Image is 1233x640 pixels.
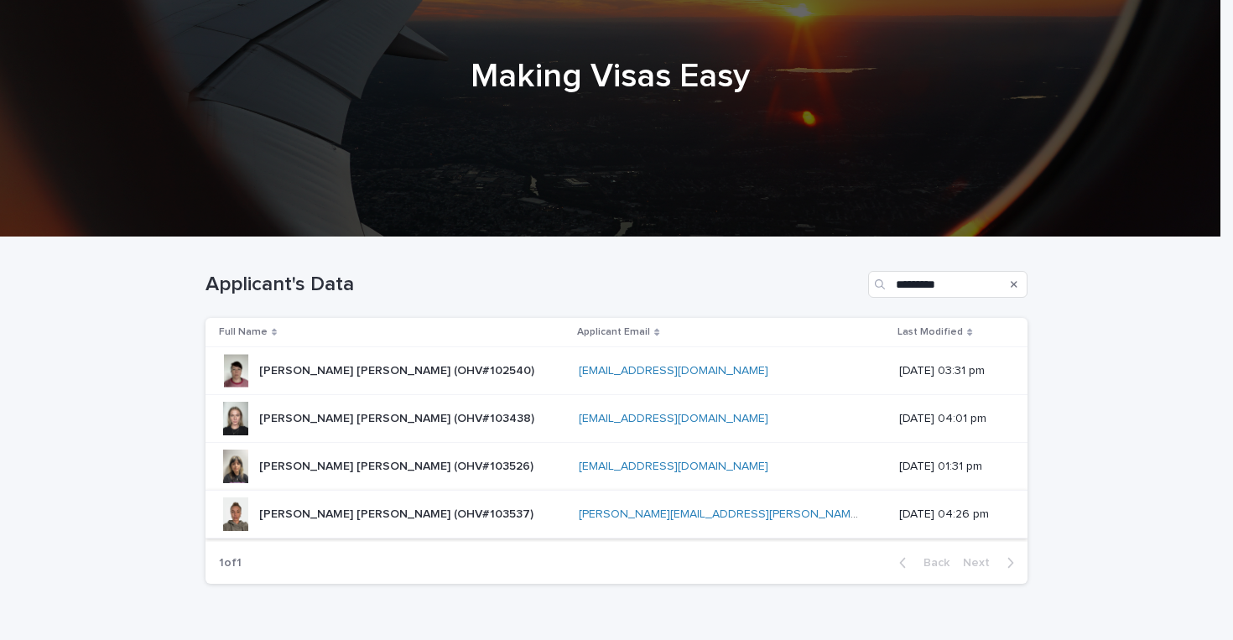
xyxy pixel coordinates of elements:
h1: Applicant's Data [205,273,861,297]
input: Search [868,271,1027,298]
tr: [PERSON_NAME] [PERSON_NAME] (OHV#102540)[PERSON_NAME] [PERSON_NAME] (OHV#102540) [EMAIL_ADDRESS][... [205,347,1027,395]
span: Back [913,557,949,569]
p: 1 of 1 [205,543,255,584]
p: [DATE] 03:31 pm [899,364,1001,378]
button: Next [956,555,1027,570]
h1: Making Visas Easy [200,56,1022,96]
p: [DATE] 01:31 pm [899,460,1001,474]
p: [DATE] 04:26 pm [899,507,1001,522]
p: [PERSON_NAME] [PERSON_NAME] (OHV#103526) [259,456,537,474]
tr: [PERSON_NAME] [PERSON_NAME] (OHV#103537)[PERSON_NAME] [PERSON_NAME] (OHV#103537) [PERSON_NAME][EM... [205,491,1027,539]
p: Applicant Email [577,323,650,341]
p: Full Name [219,323,268,341]
a: [EMAIL_ADDRESS][DOMAIN_NAME] [579,413,768,424]
p: [PERSON_NAME] [PERSON_NAME] (OHV#102540) [259,361,538,378]
a: [EMAIL_ADDRESS][DOMAIN_NAME] [579,460,768,472]
p: [PERSON_NAME] [PERSON_NAME] (OHV#103438) [259,408,538,426]
button: Back [886,555,956,570]
span: Next [963,557,1000,569]
tr: [PERSON_NAME] [PERSON_NAME] (OHV#103438)[PERSON_NAME] [PERSON_NAME] (OHV#103438) [EMAIL_ADDRESS][... [205,395,1027,443]
p: [PERSON_NAME] [PERSON_NAME] (OHV#103537) [259,504,537,522]
tr: [PERSON_NAME] [PERSON_NAME] (OHV#103526)[PERSON_NAME] [PERSON_NAME] (OHV#103526) [EMAIL_ADDRESS][... [205,443,1027,491]
a: [EMAIL_ADDRESS][DOMAIN_NAME] [579,365,768,377]
a: [PERSON_NAME][EMAIL_ADDRESS][PERSON_NAME][DOMAIN_NAME] [579,508,951,520]
p: [DATE] 04:01 pm [899,412,1001,426]
p: Last Modified [897,323,963,341]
